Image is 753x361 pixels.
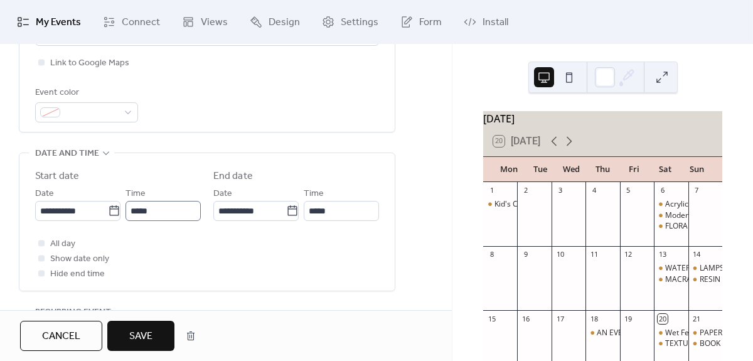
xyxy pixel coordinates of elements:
[341,15,378,30] span: Settings
[50,237,75,252] span: All day
[556,157,587,182] div: Wed
[35,305,111,320] span: Recurring event
[419,15,442,30] span: Form
[312,5,388,39] a: Settings
[521,250,530,259] div: 9
[654,199,688,210] div: Acrylic Ink Abstract Art on Canvas Workshop
[8,5,90,39] a: My Events
[525,157,556,182] div: Tue
[654,210,688,221] div: Modern Calligraphy
[649,157,681,182] div: Sat
[122,15,160,30] span: Connect
[240,5,309,39] a: Design
[688,338,722,349] div: BOOK BINDING WORKSHOP
[692,186,702,195] div: 7
[483,199,517,210] div: Kid's Crochet Club
[304,186,324,202] span: Time
[454,5,518,39] a: Install
[493,157,525,182] div: Mon
[654,274,688,285] div: MACRAME PLANT HANGER
[93,5,169,39] a: Connect
[688,263,722,274] div: LAMPSHADE MAKING WORKSHOP
[391,5,451,39] a: Form
[20,321,102,351] button: Cancel
[201,15,228,30] span: Views
[555,314,565,323] div: 17
[42,329,80,344] span: Cancel
[483,111,722,126] div: [DATE]
[555,250,565,259] div: 10
[213,186,232,202] span: Date
[654,328,688,338] div: Wet Felted Flowers Workshop
[487,186,496,195] div: 1
[125,186,146,202] span: Time
[173,5,237,39] a: Views
[585,328,619,338] div: AN EVENING OF INTUITIVE ARTS & THE SPIRIT WORLD with Christine Morgan
[654,263,688,274] div: WATERCOLOUR WILDFLOWERS WORKSHOP
[624,186,633,195] div: 5
[35,186,54,202] span: Date
[50,267,105,282] span: Hide end time
[658,186,667,195] div: 6
[487,314,496,323] div: 15
[692,314,702,323] div: 21
[129,329,152,344] span: Save
[624,250,633,259] div: 12
[521,186,530,195] div: 2
[692,250,702,259] div: 14
[589,250,599,259] div: 11
[36,15,81,30] span: My Events
[107,321,174,351] button: Save
[658,314,667,323] div: 20
[483,15,508,30] span: Install
[487,250,496,259] div: 8
[654,221,688,232] div: FLORAL NATIVES PALETTE KNIFE PAINTING WORKSHOP
[618,157,649,182] div: Fri
[654,338,688,349] div: TEXTURED ART MASTERCLASS
[658,250,667,259] div: 13
[688,274,722,285] div: RESIN HOMEWARES WORKSHOP
[35,146,99,161] span: Date and time
[50,252,109,267] span: Show date only
[213,169,253,184] div: End date
[269,15,300,30] span: Design
[50,56,129,71] span: Link to Google Maps
[555,186,565,195] div: 3
[587,157,619,182] div: Thu
[35,169,79,184] div: Start date
[624,314,633,323] div: 19
[589,314,599,323] div: 18
[521,314,530,323] div: 16
[589,186,599,195] div: 4
[494,199,558,210] div: Kid's Crochet Club
[688,328,722,338] div: PAPER MAKING Workshop
[665,210,734,221] div: Modern Calligraphy
[681,157,712,182] div: Sun
[35,85,136,100] div: Event color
